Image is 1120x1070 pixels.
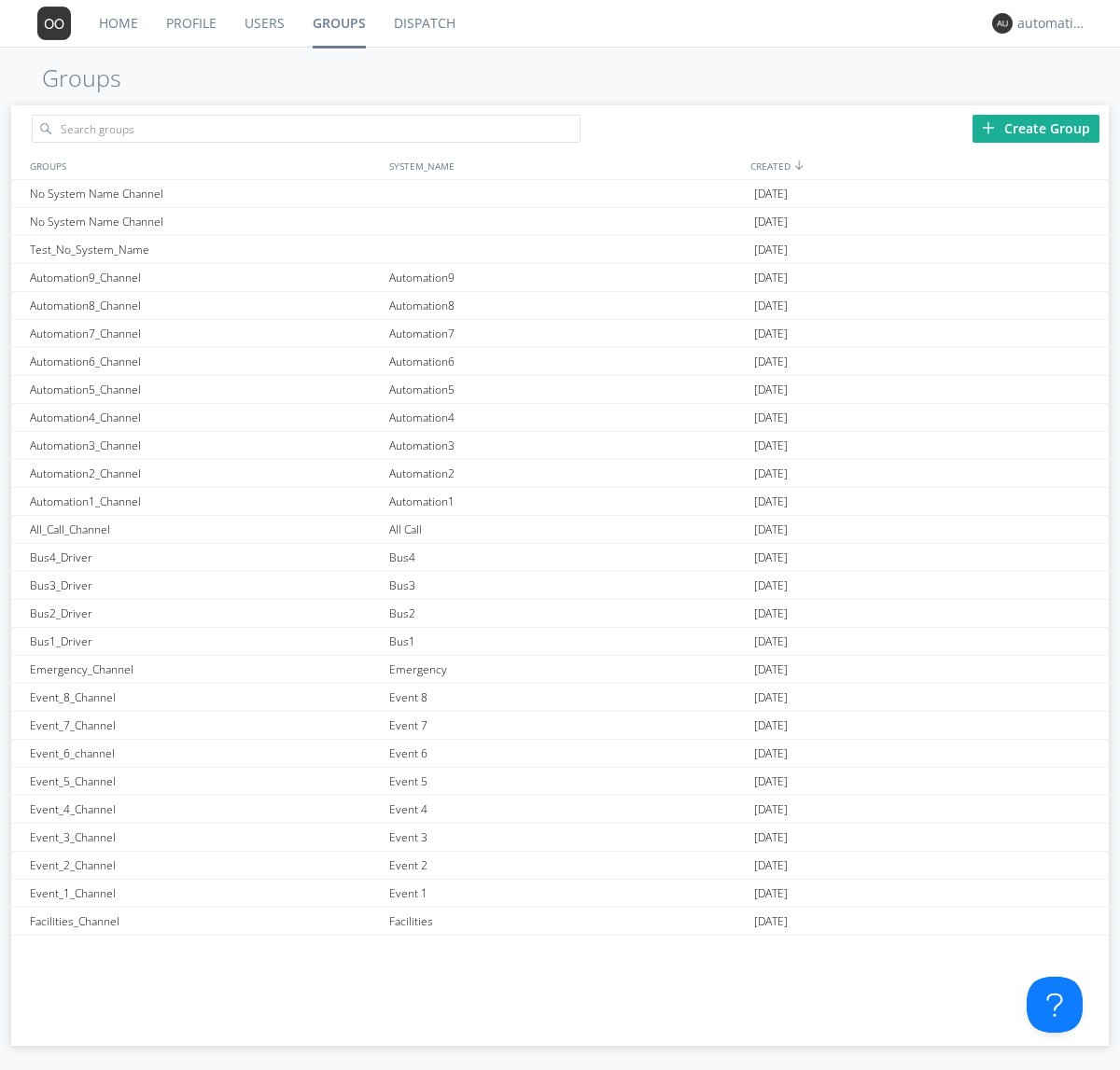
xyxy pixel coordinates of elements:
div: No System Name Channel [25,208,385,235]
div: Event_8_Channel [25,684,385,711]
div: Automation7_Channel [25,320,385,347]
span: [DATE] [754,824,788,852]
div: Test_No_System_Name [25,236,385,263]
span: [DATE] [754,628,788,656]
a: Event_2_ChannelEvent 2[DATE] [11,852,1109,880]
div: GROUPS [25,152,380,179]
div: Facilities [385,908,749,935]
span: [DATE] [754,572,788,600]
div: Emergency [385,656,749,683]
div: Event_1_Channel [25,880,385,907]
div: Event_5_Channel [25,768,385,795]
div: Event 7 [385,712,749,739]
div: Automation1 [385,488,749,515]
div: Facilities_Channel [25,908,385,935]
span: [DATE] [754,768,788,796]
a: Event_7_ChannelEvent 7[DATE] [11,712,1109,740]
div: Automation4 [385,404,749,431]
div: Automation5 [385,376,749,403]
div: Bus3_Driver [25,572,385,599]
div: Event 6 [385,740,749,767]
img: 373638.png [992,13,1013,34]
div: Automation6 [385,348,749,375]
div: Automation2 [385,460,749,487]
a: Automation9_ChannelAutomation9[DATE] [11,264,1109,292]
a: Event_1_ChannelEvent 1[DATE] [11,880,1109,908]
span: [DATE] [754,656,788,684]
div: Automation1_Channel [25,488,385,515]
a: Bus3_DriverBus3[DATE] [11,572,1109,600]
div: Create Group [973,115,1099,143]
a: All_Call_ChannelAll Call[DATE] [11,516,1109,544]
a: No System Name Channel[DATE] [11,208,1109,236]
div: Automation7 [385,320,749,347]
div: automation+dispatcher0014 [1017,14,1087,33]
span: [DATE] [754,852,788,880]
div: Automation6_Channel [25,348,385,375]
div: Automation8 [385,292,749,319]
div: Automation9 [385,264,749,291]
div: Emergency_Channel [25,656,385,683]
span: [DATE] [754,460,788,488]
div: Bus1 [385,628,749,655]
div: Bus2_Driver [25,600,385,627]
a: Automation4_ChannelAutomation4[DATE] [11,404,1109,432]
div: Fleet_Channel [25,936,385,963]
div: SYSTEM_NAME [385,152,746,179]
div: Event_3_Channel [25,824,385,851]
span: [DATE] [754,544,788,572]
a: Facilities_ChannelFacilities[DATE] [11,908,1109,936]
div: All Call [385,516,749,543]
a: No System Name Channel[DATE] [11,180,1109,208]
div: Bus2 [385,600,749,627]
span: [DATE] [754,236,788,264]
span: [DATE] [754,936,788,964]
span: [DATE] [754,908,788,936]
a: Automation5_ChannelAutomation5[DATE] [11,376,1109,404]
a: Automation2_ChannelAutomation2[DATE] [11,460,1109,488]
div: Automation8_Channel [25,292,385,319]
a: Event_4_ChannelEvent 4[DATE] [11,796,1109,824]
span: [DATE] [754,292,788,320]
div: Automation3_Channel [25,432,385,459]
iframe: Toggle Customer Support [1027,977,1083,1033]
span: [DATE] [754,740,788,768]
span: [DATE] [754,180,788,208]
div: Event 1 [385,880,749,907]
span: [DATE] [754,796,788,824]
div: CREATED [746,152,1109,179]
div: Automation5_Channel [25,376,385,403]
span: [DATE] [754,600,788,628]
img: 373638.png [37,7,71,40]
input: Search groups [32,115,581,143]
div: Event_7_Channel [25,712,385,739]
a: Bus1_DriverBus1[DATE] [11,628,1109,656]
a: Event_5_ChannelEvent 5[DATE] [11,768,1109,796]
div: Event_4_Channel [25,796,385,823]
div: Event 8 [385,684,749,711]
span: [DATE] [754,516,788,544]
a: Bus2_DriverBus2[DATE] [11,600,1109,628]
span: [DATE] [754,432,788,460]
div: Automation4_Channel [25,404,385,431]
a: Automation8_ChannelAutomation8[DATE] [11,292,1109,320]
span: [DATE] [754,404,788,432]
span: [DATE] [754,264,788,292]
span: [DATE] [754,712,788,740]
span: [DATE] [754,320,788,348]
span: [DATE] [754,376,788,404]
a: Automation6_ChannelAutomation6[DATE] [11,348,1109,376]
a: Fleet_ChannelFleet[DATE] [11,936,1109,964]
span: [DATE] [754,488,788,516]
span: [DATE] [754,348,788,376]
div: Bus3 [385,572,749,599]
a: Bus4_DriverBus4[DATE] [11,544,1109,572]
div: Automation2_Channel [25,460,385,487]
a: Event_3_ChannelEvent 3[DATE] [11,824,1109,852]
span: [DATE] [754,208,788,236]
div: Event_6_channel [25,740,385,767]
img: plus.svg [982,121,995,134]
div: Bus4 [385,544,749,571]
div: Event 4 [385,796,749,823]
div: Bus4_Driver [25,544,385,571]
